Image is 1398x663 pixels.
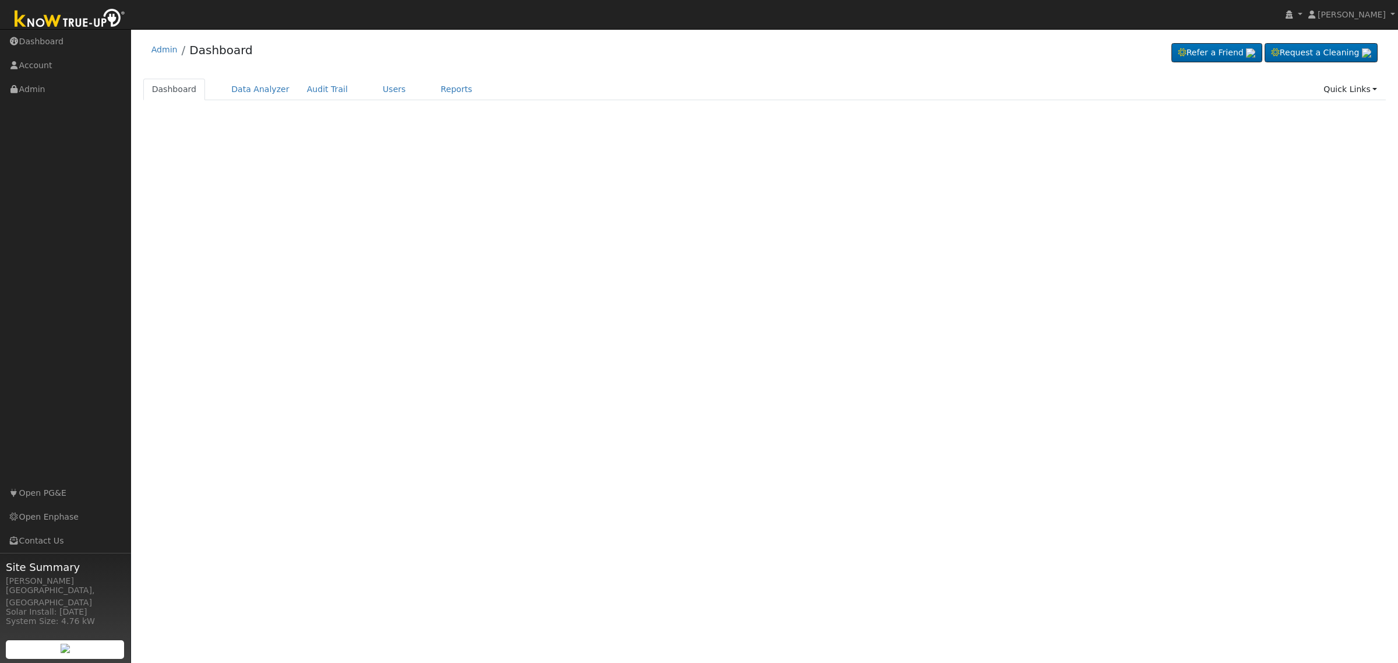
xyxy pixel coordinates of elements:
span: Site Summary [6,559,125,575]
span: [PERSON_NAME] [1318,10,1386,19]
a: Admin [151,45,178,54]
a: Quick Links [1315,79,1386,100]
img: retrieve [61,644,70,653]
div: System Size: 4.76 kW [6,615,125,627]
a: Reports [432,79,481,100]
a: Request a Cleaning [1265,43,1378,63]
a: Users [374,79,415,100]
div: [GEOGRAPHIC_DATA], [GEOGRAPHIC_DATA] [6,584,125,609]
img: retrieve [1362,48,1371,58]
div: Solar Install: [DATE] [6,606,125,618]
a: Refer a Friend [1171,43,1262,63]
a: Data Analyzer [223,79,298,100]
img: retrieve [1246,48,1255,58]
img: Know True-Up [9,6,131,33]
a: Dashboard [189,43,253,57]
a: Audit Trail [298,79,356,100]
div: [PERSON_NAME] [6,575,125,587]
a: Dashboard [143,79,206,100]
